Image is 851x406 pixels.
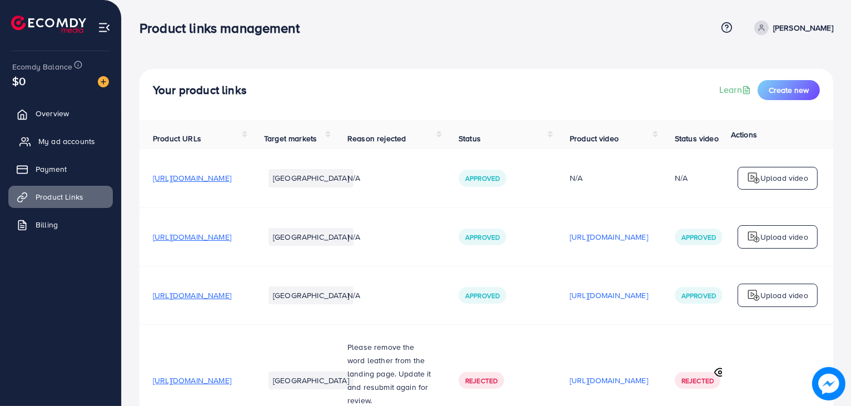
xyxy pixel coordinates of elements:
h4: Your product links [153,83,247,97]
span: N/A [347,172,360,184]
span: Payment [36,164,67,175]
h3: Product links management [140,20,308,36]
span: Product video [570,133,619,144]
span: My ad accounts [38,136,95,147]
span: Status [459,133,481,144]
img: menu [98,21,111,34]
a: Product Links [8,186,113,208]
a: [PERSON_NAME] [750,21,833,35]
span: [URL][DOMAIN_NAME] [153,231,231,242]
a: Overview [8,102,113,125]
span: N/A [347,231,360,242]
p: [URL][DOMAIN_NAME] [570,230,648,244]
a: Payment [8,158,113,180]
div: N/A [675,172,688,184]
span: [URL][DOMAIN_NAME] [153,290,231,301]
li: [GEOGRAPHIC_DATA] [268,372,354,389]
span: Rejected [681,376,714,385]
span: Rejected [465,376,497,385]
li: [GEOGRAPHIC_DATA] [268,286,354,304]
span: Overview [36,108,69,119]
p: Upload video [760,171,808,185]
a: Billing [8,214,113,236]
span: Target markets [264,133,317,144]
span: Approved [681,232,716,242]
div: N/A [570,172,648,184]
span: Product URLs [153,133,201,144]
span: Approved [465,291,500,300]
p: [PERSON_NAME] [773,21,833,34]
span: $0 [12,73,26,89]
span: Product Links [36,191,83,202]
span: [URL][DOMAIN_NAME] [153,172,231,184]
a: Learn [719,83,753,96]
img: logo [747,230,760,244]
span: Ecomdy Balance [12,61,72,72]
p: Upload video [760,230,808,244]
img: image [813,368,845,400]
span: Actions [731,129,757,140]
span: Reason rejected [347,133,406,144]
span: Approved [465,174,500,183]
span: [URL][DOMAIN_NAME] [153,375,231,386]
p: [URL][DOMAIN_NAME] [570,374,648,387]
span: Approved [681,291,716,300]
span: Create new [769,85,809,96]
li: [GEOGRAPHIC_DATA] [268,228,354,246]
span: Status video [675,133,719,144]
p: [URL][DOMAIN_NAME] [570,289,648,302]
span: Billing [36,219,58,230]
img: image [98,76,109,87]
img: logo [747,289,760,302]
button: Create new [758,80,820,100]
span: Approved [465,232,500,242]
img: logo [11,16,86,33]
span: N/A [347,290,360,301]
a: My ad accounts [8,130,113,152]
img: logo [747,171,760,185]
p: Upload video [760,289,808,302]
li: [GEOGRAPHIC_DATA] [268,169,354,187]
